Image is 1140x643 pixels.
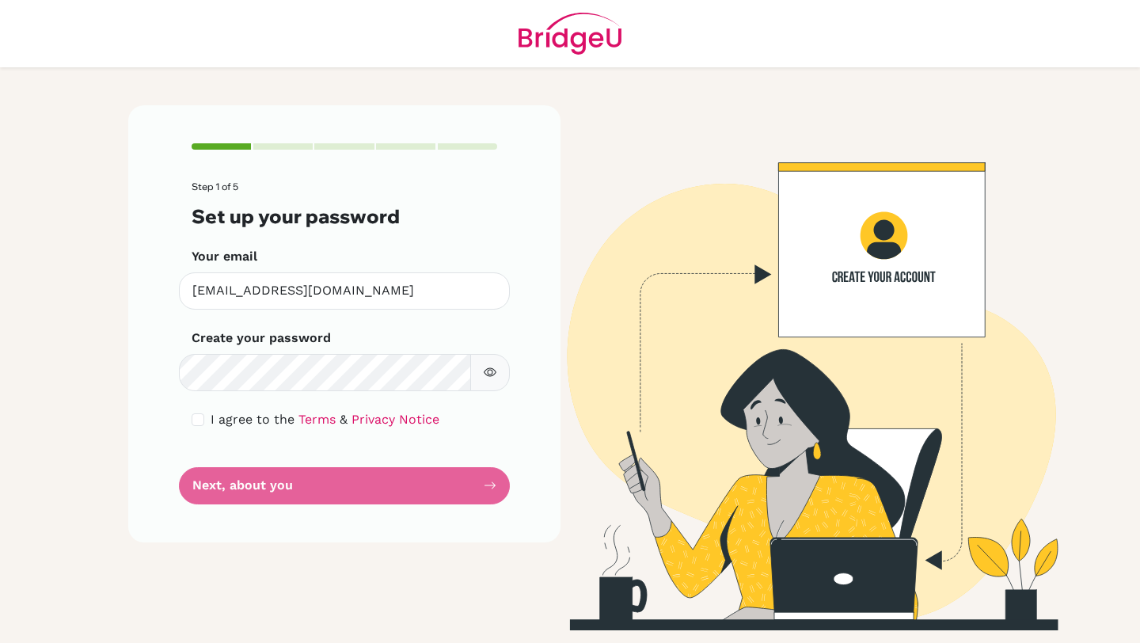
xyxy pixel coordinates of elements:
input: Insert your email* [179,272,510,310]
span: Step 1 of 5 [192,181,238,192]
label: Your email [192,247,257,266]
span: I agree to the [211,412,294,427]
a: Terms [298,412,336,427]
label: Create your password [192,329,331,348]
h3: Set up your password [192,205,497,228]
a: Privacy Notice [351,412,439,427]
span: & [340,412,348,427]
